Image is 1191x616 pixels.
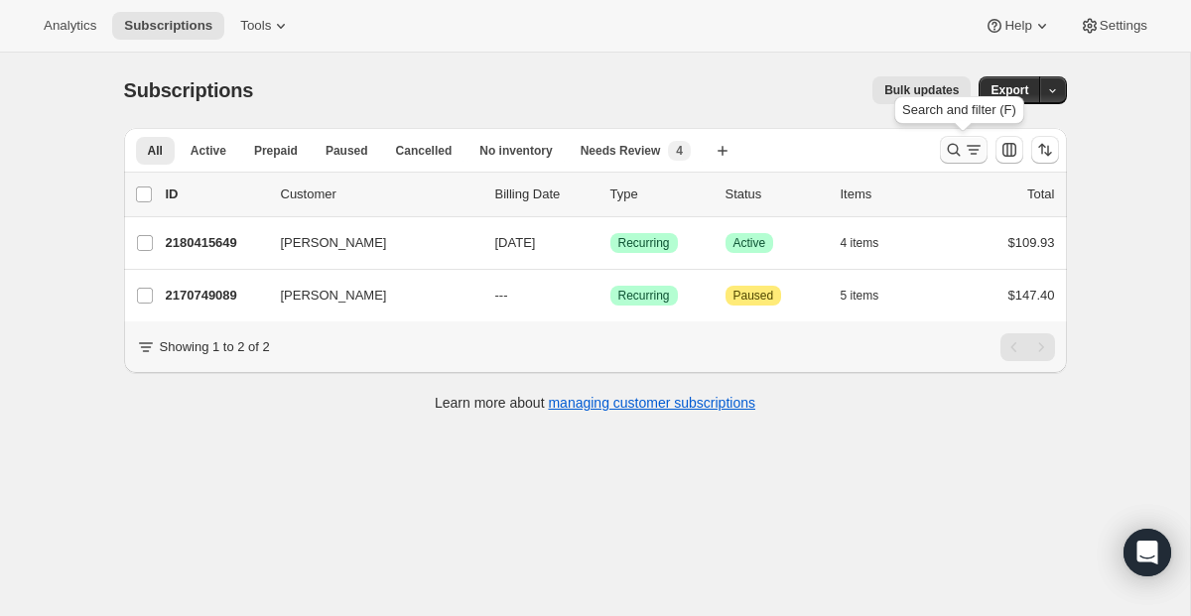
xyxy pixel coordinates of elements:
div: 2180415649[PERSON_NAME][DATE]SuccessRecurringSuccessActive4 items$109.93 [166,229,1055,257]
span: Settings [1100,18,1147,34]
span: 4 [676,143,683,159]
span: 4 items [841,235,879,251]
div: 2170749089[PERSON_NAME]---SuccessRecurringAttentionPaused5 items$147.40 [166,282,1055,309]
span: Cancelled [396,143,453,159]
button: Sort the results [1031,136,1059,164]
button: Analytics [32,12,108,40]
span: Subscriptions [124,18,212,34]
p: Billing Date [495,185,595,204]
button: Export [979,76,1040,104]
button: [PERSON_NAME] [269,227,467,259]
span: [PERSON_NAME] [281,233,387,253]
button: Bulk updates [872,76,971,104]
div: IDCustomerBilling DateTypeStatusItemsTotal [166,185,1055,204]
p: Learn more about [435,393,755,413]
span: Subscriptions [124,79,254,101]
a: managing customer subscriptions [548,395,755,411]
p: 2180415649 [166,233,265,253]
p: Total [1027,185,1054,204]
button: Create new view [707,137,738,165]
button: Tools [228,12,303,40]
span: Help [1004,18,1031,34]
span: Recurring [618,288,670,304]
span: Tools [240,18,271,34]
button: Search and filter results [940,136,988,164]
div: Type [610,185,710,204]
span: Prepaid [254,143,298,159]
span: Analytics [44,18,96,34]
nav: Pagination [1000,333,1055,361]
span: Bulk updates [884,82,959,98]
span: $109.93 [1008,235,1055,250]
span: 5 items [841,288,879,304]
p: Customer [281,185,479,204]
p: Showing 1 to 2 of 2 [160,337,270,357]
span: Active [733,235,766,251]
span: [DATE] [495,235,536,250]
button: Settings [1068,12,1159,40]
p: ID [166,185,265,204]
span: Recurring [618,235,670,251]
span: Paused [326,143,368,159]
span: --- [495,288,508,303]
button: Help [973,12,1063,40]
button: Customize table column order and visibility [995,136,1023,164]
span: Export [991,82,1028,98]
button: 5 items [841,282,901,309]
span: $147.40 [1008,288,1055,303]
span: All [148,143,163,159]
span: Active [191,143,226,159]
span: No inventory [479,143,552,159]
span: Paused [733,288,774,304]
div: Open Intercom Messenger [1124,529,1171,576]
button: [PERSON_NAME] [269,280,467,311]
button: 4 items [841,229,901,257]
button: Subscriptions [112,12,224,40]
span: Needs Review [581,143,661,159]
p: 2170749089 [166,286,265,306]
p: Status [726,185,825,204]
div: Items [841,185,940,204]
span: [PERSON_NAME] [281,286,387,306]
